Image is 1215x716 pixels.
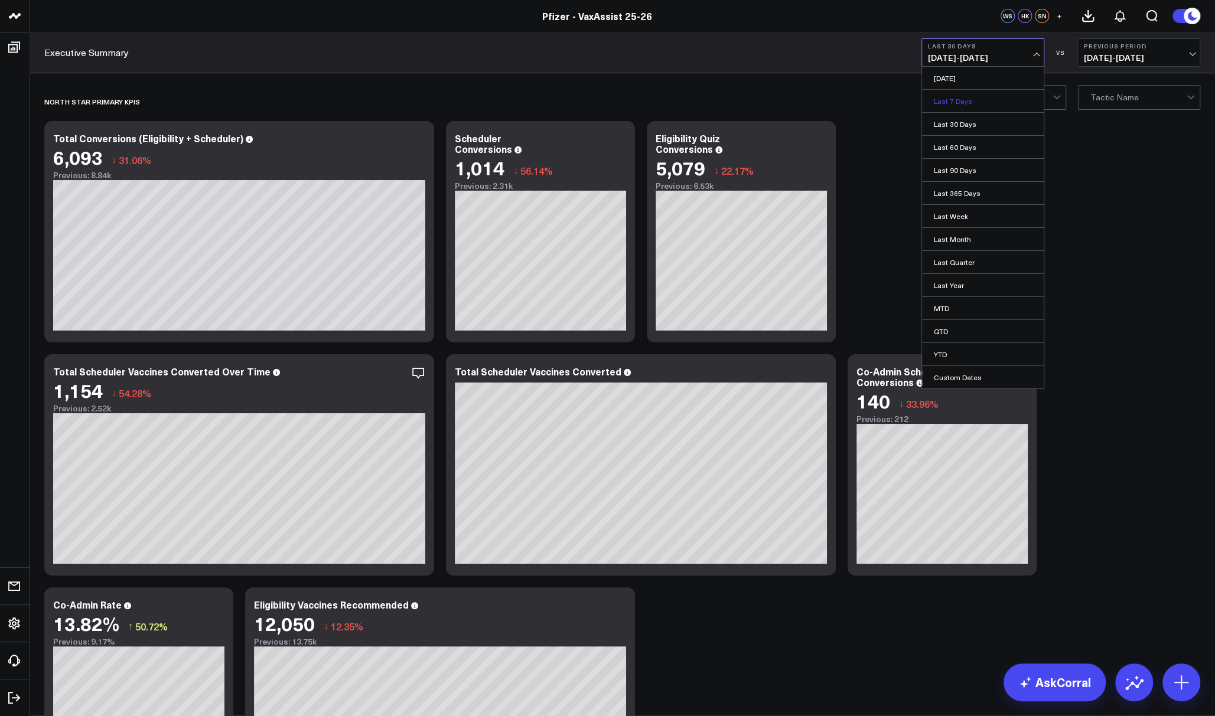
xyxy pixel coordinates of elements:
span: ↓ [324,619,328,634]
div: Previous: 9.17% [53,637,224,646]
span: ↓ [899,396,904,411]
div: 13.82% [53,613,119,634]
a: Last Year [922,274,1044,296]
div: 6,093 [53,146,103,168]
div: Previous: 2.31k [455,181,626,191]
b: Last 30 Days [928,42,1038,50]
a: Pfizer - VaxAssist 25-26 [542,9,652,22]
span: 33.96% [906,397,939,410]
span: 31.06% [119,153,151,166]
div: Eligibility Vaccines Recommended [254,598,409,611]
span: ↑ [128,619,133,634]
span: 50.72% [135,620,168,633]
a: Last Month [922,228,1044,250]
a: Last 30 Days [922,113,1044,135]
a: [DATE] [922,67,1044,89]
a: Last Week [922,205,1044,227]
div: Previous: 8.84k [53,171,425,180]
div: WS [1001,9,1015,23]
a: Log Out [4,687,26,708]
div: Eligibility Quiz Conversions [656,132,720,155]
div: Previous: 13.75k [254,637,626,646]
div: 12,050 [254,613,315,634]
span: 22.17% [721,164,754,177]
a: Last 90 Days [922,159,1044,181]
div: SN [1035,9,1049,23]
b: Previous Period [1084,42,1194,50]
div: Total Scheduler Vaccines Converted Over Time [53,365,271,378]
div: 140 [856,390,890,411]
div: VS [1050,49,1071,56]
span: 12.35% [331,620,363,633]
div: Total Scheduler Vaccines Converted [455,365,621,378]
span: [DATE] - [DATE] [928,53,1038,63]
button: + [1052,9,1066,23]
div: Previous: 212 [856,414,1028,424]
a: Custom Dates [922,366,1044,388]
div: HK [1018,9,1032,23]
div: Total Conversions (Eligibility + Scheduler) [53,132,243,145]
span: 54.28% [119,387,151,400]
div: Co-Admin Rate [53,598,122,611]
button: Last 30 Days[DATE]-[DATE] [921,38,1044,67]
span: ↓ [513,163,518,178]
span: + [1057,12,1062,20]
a: QTD [922,320,1044,342]
button: Previous Period[DATE]-[DATE] [1077,38,1200,67]
a: Last 60 Days [922,136,1044,158]
span: ↓ [112,152,116,168]
div: North Star Primary KPIs [44,88,140,115]
a: Executive Summary [44,46,129,59]
span: ↓ [714,163,719,178]
div: Scheduler Conversions [455,132,512,155]
a: AskCorral [1004,663,1106,701]
span: [DATE] - [DATE] [1084,53,1194,63]
div: 1,154 [53,380,103,401]
a: YTD [922,343,1044,365]
div: 5,079 [656,157,705,178]
span: 56.14% [520,164,553,177]
div: Previous: 2.52k [53,404,425,413]
a: Last Quarter [922,251,1044,273]
a: Last 7 Days [922,90,1044,112]
div: 1,014 [455,157,504,178]
div: Previous: 6.53k [656,181,827,191]
a: MTD [922,297,1044,319]
div: Co-Admin Scheduler Conversions [856,365,950,388]
a: Last 365 Days [922,182,1044,204]
span: ↓ [112,385,116,401]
